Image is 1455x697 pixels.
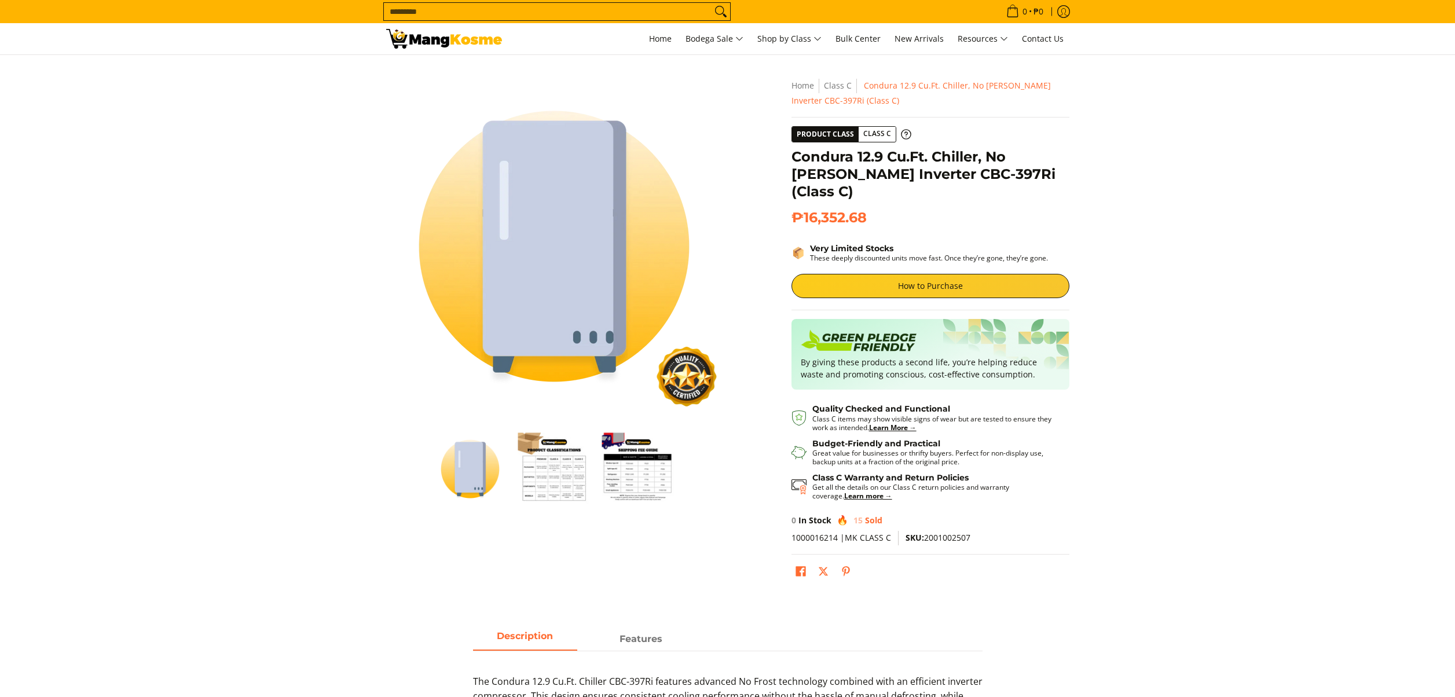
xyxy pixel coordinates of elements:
a: Post on X [815,563,831,583]
a: Description 1 [589,629,693,651]
span: Shop by Class [757,32,822,46]
p: These deeply discounted units move fast. Once they’re gone, they’re gone. [810,254,1048,262]
span: Sold [865,515,882,526]
a: Class C [824,80,852,91]
a: Contact Us [1016,23,1069,54]
strong: Features [620,633,662,644]
a: Product Class Class C [791,126,911,142]
span: Bulk Center [835,33,881,44]
span: Condura 12.9 Cu.Ft. Chiller, No [PERSON_NAME] Inverter CBC-397Ri (Class C) [791,80,1051,106]
a: Description [473,629,577,651]
span: 0 [791,515,796,526]
span: In Stock [798,515,831,526]
nav: Breadcrumbs [791,78,1069,108]
img: Condura 12.9 Cu.Ft. Chiller, No Forst Inverter CBC-397Ri (Class C)-1 [434,432,506,505]
a: Learn More → [869,423,917,432]
span: 15 [853,515,863,526]
nav: Main Menu [514,23,1069,54]
p: Great value for businesses or thrifty buyers. Perfect for non-display use, backup units at a frac... [812,449,1058,466]
span: Class C [859,127,896,141]
a: Pin on Pinterest [838,563,854,583]
span: Bodega Sale [686,32,743,46]
span: 1000016214 |MK CLASS C [791,532,891,543]
span: SKU: [906,532,924,543]
a: Home [643,23,677,54]
a: Resources [952,23,1014,54]
a: How to Purchase [791,274,1069,298]
a: Bodega Sale [680,23,749,54]
button: Search [712,3,730,20]
p: By giving these products a second life, you’re helping reduce waste and promoting conscious, cost... [801,356,1060,380]
span: 2001002507 [906,532,970,543]
strong: Budget-Friendly and Practical [812,438,940,449]
span: Resources [958,32,1008,46]
span: 0 [1021,8,1029,16]
img: Condura 12.9 Cu.Ft. Chiller, No Forst Inverter CBC-397Ri (Class C) | Mang Kosme [386,29,502,49]
span: ₱16,352.68 [791,209,867,226]
span: ₱0 [1032,8,1045,16]
strong: Class C Warranty and Return Policies [812,472,969,483]
img: Condura 12.9 Cu.Ft. Chiller, No Forst Inverter CBC-397Ri (Class C) [386,78,722,414]
span: Home [649,33,672,44]
a: Learn more → [844,491,892,501]
a: Share on Facebook [793,563,809,583]
span: Contact Us [1022,33,1064,44]
img: Condura 12.9 Cu.Ft. Chiller, No Forst Inverter CBC-397Ri (Class C)-2 [518,432,590,505]
span: Description [473,629,577,650]
a: Bulk Center [830,23,886,54]
strong: Very Limited Stocks [810,243,893,254]
strong: Quality Checked and Functional [812,403,950,414]
h1: Condura 12.9 Cu.Ft. Chiller, No [PERSON_NAME] Inverter CBC-397Ri (Class C) [791,148,1069,200]
a: Home [791,80,814,91]
a: Shop by Class [752,23,827,54]
span: Product Class [792,127,859,142]
a: New Arrivals [889,23,950,54]
img: Badge sustainability green pledge friendly [801,328,917,356]
p: Class C items may show visible signs of wear but are tested to ensure they work as intended. [812,414,1058,432]
span: • [1003,5,1047,18]
img: Condura 12.9 Cu.Ft. Chiller, No Forst Inverter CBC-397Ri (Class C)-3 [602,432,674,505]
span: New Arrivals [895,33,944,44]
p: Get all the details on our Class C return policies and warranty coverage. [812,483,1058,500]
